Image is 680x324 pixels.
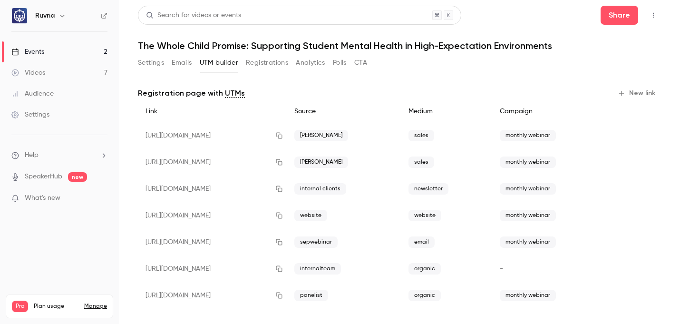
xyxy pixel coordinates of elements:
[500,236,556,248] span: monthly webinar
[138,255,287,282] div: [URL][DOMAIN_NAME]
[25,150,39,160] span: Help
[614,86,661,101] button: New link
[11,68,45,78] div: Videos
[354,55,367,70] button: CTA
[500,157,556,168] span: monthly webinar
[601,6,638,25] button: Share
[34,303,78,310] span: Plan usage
[84,303,107,310] a: Manage
[408,236,435,248] span: email
[296,55,325,70] button: Analytics
[294,130,348,141] span: [PERSON_NAME]
[138,149,287,176] div: [URL][DOMAIN_NAME]
[11,110,49,119] div: Settings
[287,101,401,122] div: Source
[294,183,346,195] span: internal clients
[294,236,338,248] span: sepwebinar
[408,210,441,221] span: website
[294,290,328,301] span: panelist
[138,122,287,149] div: [URL][DOMAIN_NAME]
[12,8,27,23] img: Ruvna
[500,290,556,301] span: monthly webinar
[294,210,327,221] span: website
[500,130,556,141] span: monthly webinar
[500,210,556,221] span: monthly webinar
[294,157,348,168] span: [PERSON_NAME]
[408,183,448,195] span: newsletter
[138,202,287,229] div: [URL][DOMAIN_NAME]
[138,101,287,122] div: Link
[408,130,434,141] span: sales
[25,172,62,182] a: SpeakerHub
[138,55,164,70] button: Settings
[11,89,54,98] div: Audience
[68,172,87,182] span: new
[408,263,441,275] span: organic
[35,11,55,20] h6: Ruvna
[138,176,287,202] div: [URL][DOMAIN_NAME]
[500,265,503,272] span: -
[225,88,245,99] a: UTMs
[96,194,107,203] iframe: Noticeable Trigger
[492,101,610,122] div: Campaign
[12,301,28,312] span: Pro
[25,193,60,203] span: What's new
[11,47,44,57] div: Events
[333,55,347,70] button: Polls
[408,290,441,301] span: organic
[138,40,661,51] h1: The Whole Child Promise: Supporting Student Mental Health in High-Expectation Environments
[138,229,287,255] div: [URL][DOMAIN_NAME]
[146,10,241,20] div: Search for videos or events
[408,157,434,168] span: sales
[138,88,245,99] p: Registration page with
[401,101,492,122] div: Medium
[11,150,107,160] li: help-dropdown-opener
[246,55,288,70] button: Registrations
[294,263,341,275] span: internalteam
[500,183,556,195] span: monthly webinar
[200,55,238,70] button: UTM builder
[138,282,287,309] div: [URL][DOMAIN_NAME]
[172,55,192,70] button: Emails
